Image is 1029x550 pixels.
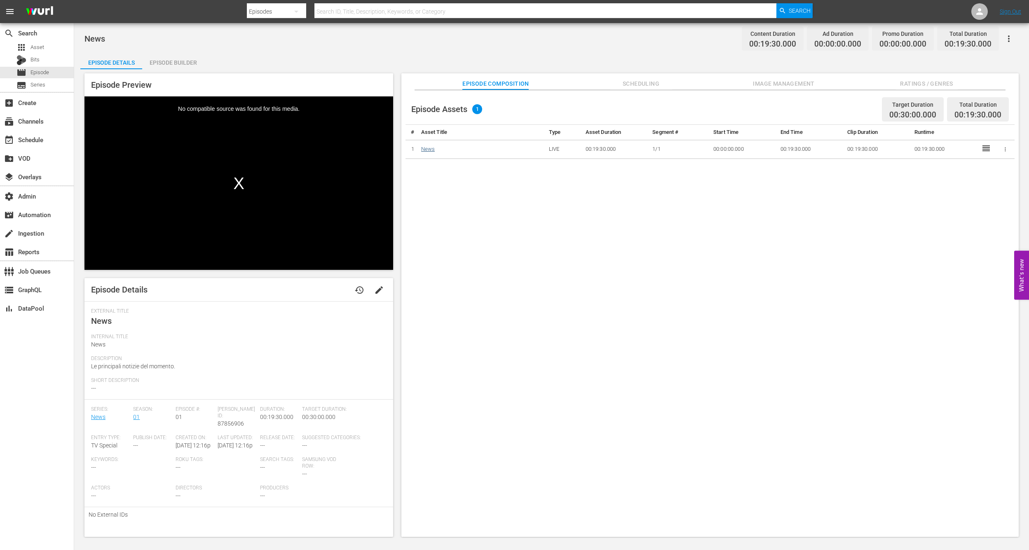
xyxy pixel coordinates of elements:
span: Samsung VOD Row: [302,456,340,470]
span: Suggested Categories: [302,435,382,441]
span: Channels [4,117,14,126]
div: Promo Duration [879,28,926,40]
span: Producers [260,485,340,491]
button: Open Feedback Widget [1014,250,1029,300]
span: Overlays [4,172,14,182]
th: Runtime [911,125,978,140]
span: VOD [4,154,14,164]
span: Description [91,356,382,362]
td: 00:19:30.000 [844,140,911,159]
span: Asset [16,42,26,52]
span: Last Updated: [218,435,255,441]
div: No compatible source was found for this media. [84,96,393,270]
span: Target Duration: [302,406,382,413]
span: --- [302,470,307,477]
th: # [406,125,418,140]
span: Search [4,28,14,38]
span: Episode [30,68,49,77]
span: GraphQL [4,285,14,295]
span: External Title [91,308,382,315]
div: Episode Details [80,53,142,73]
button: Episode Builder [142,53,204,69]
span: 00:19:30.000 [954,110,1001,119]
span: Asset [30,43,44,51]
span: --- [91,464,96,470]
span: 00:19:30.000 [749,40,796,49]
span: --- [302,442,307,449]
span: News [84,34,105,44]
span: Scheduling [610,79,672,89]
span: 00:19:30.000 [945,40,991,49]
span: Internal Title [91,334,382,340]
div: Total Duration [954,99,1001,110]
span: Series [16,80,26,90]
span: Directors [176,485,256,491]
button: Episode Details [80,53,142,69]
a: Sign Out [1000,8,1021,15]
button: Search [776,3,813,18]
span: Create [4,98,14,108]
span: --- [260,442,265,449]
span: DataPool [4,304,14,314]
span: history [354,285,364,295]
span: Entry Type: [91,435,129,441]
span: News [91,316,112,326]
div: Modal Window [84,96,393,270]
span: --- [176,492,180,499]
th: Start Time [710,125,777,140]
span: [DATE] 12:16p [176,442,211,449]
a: 01 [133,414,140,420]
span: --- [91,492,96,499]
button: edit [369,280,389,300]
span: 87856906 [218,420,244,427]
span: 00:19:30.000 [260,414,293,420]
span: Actors [91,485,171,491]
span: Search Tags: [260,456,298,463]
span: Publish Date: [133,435,171,441]
span: --- [176,464,180,470]
span: Bits [30,56,40,64]
span: Roku Tags: [176,456,256,463]
td: LIVE [546,140,582,159]
span: Ratings / Genres [896,79,958,89]
span: Reports [4,247,14,257]
span: Series: [91,406,129,413]
th: Asset Duration [582,125,649,140]
span: 00:00:00.000 [879,40,926,49]
span: 00:30:00.000 [302,414,335,420]
div: Total Duration [945,28,991,40]
span: Created On: [176,435,213,441]
span: Episode Details [91,285,148,295]
span: Search [789,3,811,18]
span: 1 [472,104,482,114]
span: 01 [176,414,182,420]
span: Duration: [260,406,298,413]
a: News [421,146,435,152]
span: Job Queues [4,267,14,276]
span: 00:00:00.000 [814,40,861,49]
span: menu [5,7,15,16]
td: 00:00:00.000 [710,140,777,159]
span: --- [260,464,265,470]
div: Bits [16,55,26,65]
div: No External IDs [84,507,393,522]
span: Keywords: [91,456,171,463]
td: 00:19:30.000 [911,140,978,159]
div: Content Duration [749,28,796,40]
span: Release Date: [260,435,298,441]
td: 1/1 [649,140,710,159]
span: Episode Preview [91,80,152,90]
span: Schedule [4,135,14,145]
span: [PERSON_NAME] ID: [218,406,255,419]
span: --- [260,492,265,499]
span: Episode Composition [462,79,529,89]
div: Episode Assets [411,104,482,114]
span: Automation [4,210,14,220]
span: Season: [133,406,171,413]
th: Clip Duration [844,125,911,140]
td: 00:19:30.000 [582,140,649,159]
td: 1 [406,140,418,159]
span: Le principali notizie del momento. [91,363,175,370]
span: Ingestion [4,229,14,239]
span: Episode #: [176,406,213,413]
